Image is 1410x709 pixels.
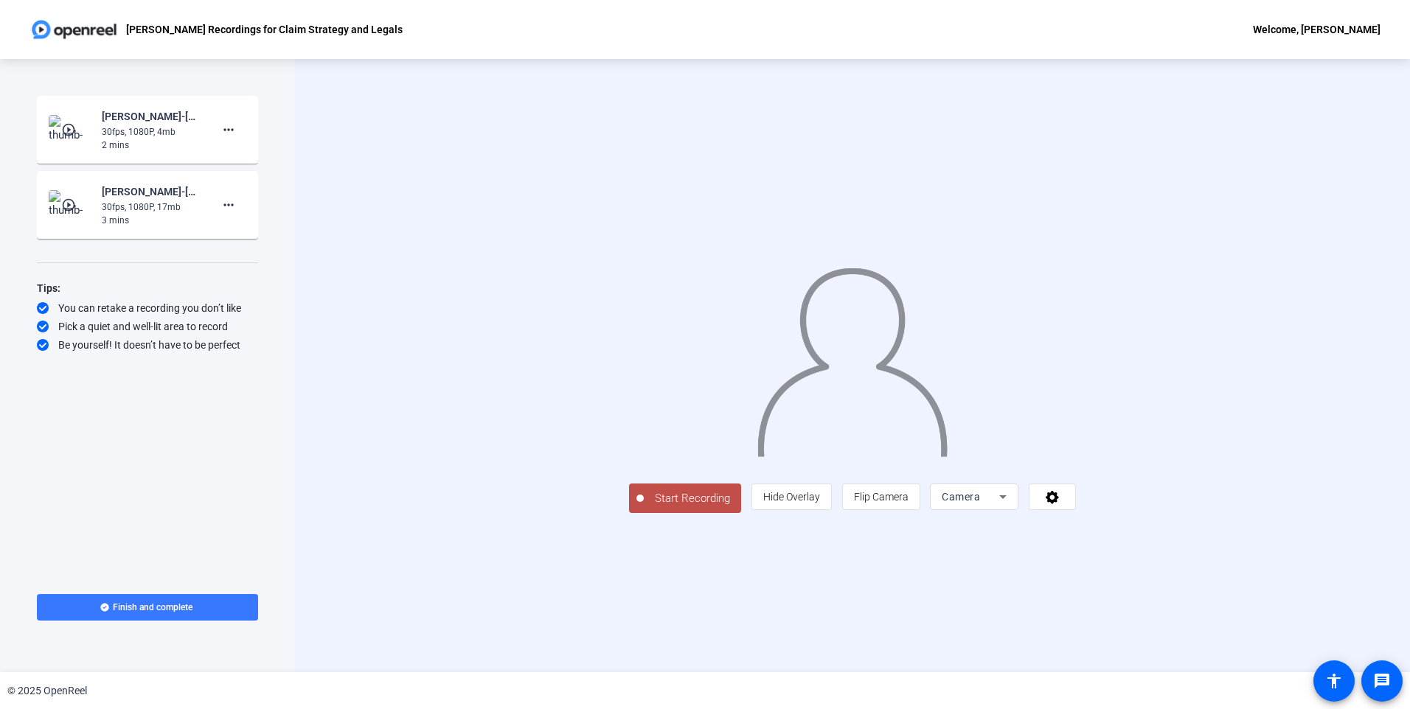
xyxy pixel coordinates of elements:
[763,491,820,503] span: Hide Overlay
[37,319,258,334] div: Pick a quiet and well-lit area to record
[102,183,201,200] div: [PERSON_NAME]-[PERSON_NAME] Recordings for Claim Strategy -[PERSON_NAME] Recordings for Claim Str...
[113,601,192,613] span: Finish and complete
[37,338,258,352] div: Be yourself! It doesn’t have to be perfect
[61,122,79,137] mat-icon: play_circle_outline
[842,483,920,510] button: Flip Camera
[1325,672,1343,690] mat-icon: accessibility
[37,279,258,297] div: Tips:
[61,198,79,212] mat-icon: play_circle_outline
[7,683,87,699] div: © 2025 OpenReel
[102,214,201,227] div: 3 mins
[37,301,258,315] div: You can retake a recording you don’t like
[644,490,741,507] span: Start Recording
[37,594,258,621] button: Finish and complete
[102,139,201,152] div: 2 mins
[29,15,119,44] img: OpenReel logo
[629,483,741,513] button: Start Recording
[854,491,909,503] span: Flip Camera
[49,190,92,220] img: thumb-nail
[220,196,237,214] mat-icon: more_horiz
[102,108,201,125] div: [PERSON_NAME]-[PERSON_NAME] Recordings for Claim Strategy -[PERSON_NAME] Recordings for Claim Str...
[942,491,980,503] span: Camera
[102,125,201,139] div: 30fps, 1080P, 4mb
[751,483,832,510] button: Hide Overlay
[126,21,403,38] p: [PERSON_NAME] Recordings for Claim Strategy and Legals
[220,121,237,139] mat-icon: more_horiz
[1253,21,1381,38] div: Welcome, [PERSON_NAME]
[1373,672,1391,690] mat-icon: message
[102,200,201,214] div: 30fps, 1080P, 17mb
[49,115,92,144] img: thumb-nail
[756,256,949,457] img: overlay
